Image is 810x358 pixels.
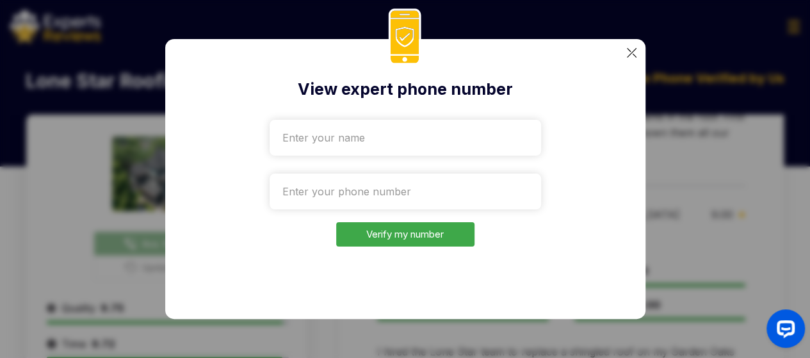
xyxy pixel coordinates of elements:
[336,222,474,247] button: Verify my number
[270,120,541,156] input: Enter your name
[756,304,810,358] iframe: OpenWidget widget
[388,8,421,65] img: phoneIcon
[195,77,616,102] h2: View expert phone number
[270,174,541,209] input: Enter your phone number
[627,48,636,58] img: categoryImgae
